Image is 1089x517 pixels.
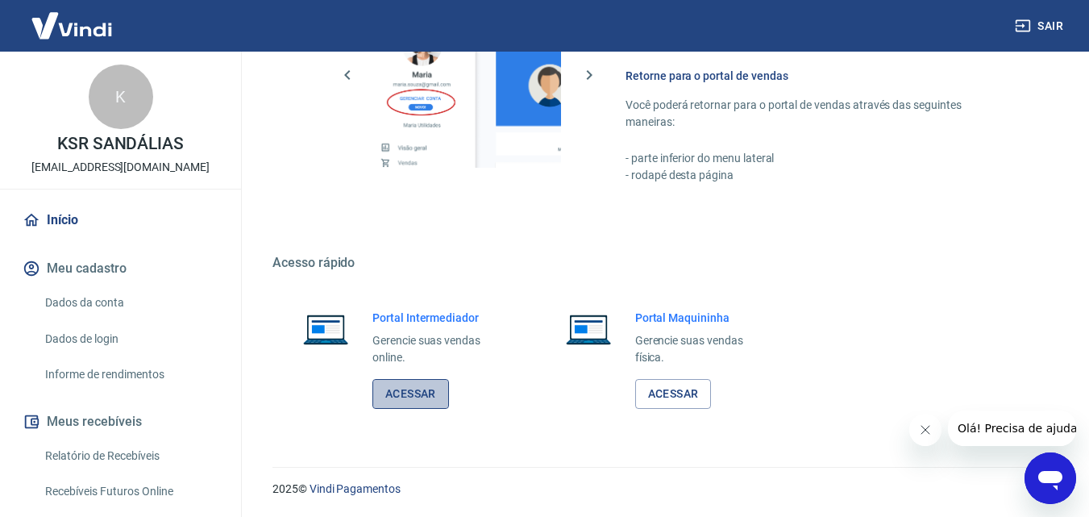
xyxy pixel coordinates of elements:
[372,379,449,409] a: Acessar
[19,1,124,50] img: Vindi
[19,404,222,440] button: Meus recebíveis
[310,482,401,495] a: Vindi Pagamentos
[272,481,1050,498] p: 2025 ©
[626,68,1012,84] h6: Retorne para o portal de vendas
[19,251,222,286] button: Meu cadastro
[626,150,1012,167] p: - parte inferior do menu lateral
[372,310,506,326] h6: Portal Intermediador
[626,167,1012,184] p: - rodapé desta página
[635,379,712,409] a: Acessar
[555,310,622,348] img: Imagem de um notebook aberto
[39,323,222,356] a: Dados de login
[39,440,222,473] a: Relatório de Recebíveis
[292,310,360,348] img: Imagem de um notebook aberto
[31,159,210,176] p: [EMAIL_ADDRESS][DOMAIN_NAME]
[909,414,941,446] iframe: Fechar mensagem
[10,11,135,24] span: Olá! Precisa de ajuda?
[372,332,506,366] p: Gerencie suas vendas online.
[1012,11,1070,41] button: Sair
[1025,452,1076,504] iframe: Botão para abrir a janela de mensagens
[635,332,769,366] p: Gerencie suas vendas física.
[39,286,222,319] a: Dados da conta
[272,255,1050,271] h5: Acesso rápido
[39,358,222,391] a: Informe de rendimentos
[948,411,1076,446] iframe: Mensagem da empresa
[635,310,769,326] h6: Portal Maquininha
[39,475,222,508] a: Recebíveis Futuros Online
[626,97,1012,131] p: Você poderá retornar para o portal de vendas através das seguintes maneiras:
[19,202,222,238] a: Início
[57,136,184,152] p: KSR SANDÁLIAS
[89,65,153,129] div: K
